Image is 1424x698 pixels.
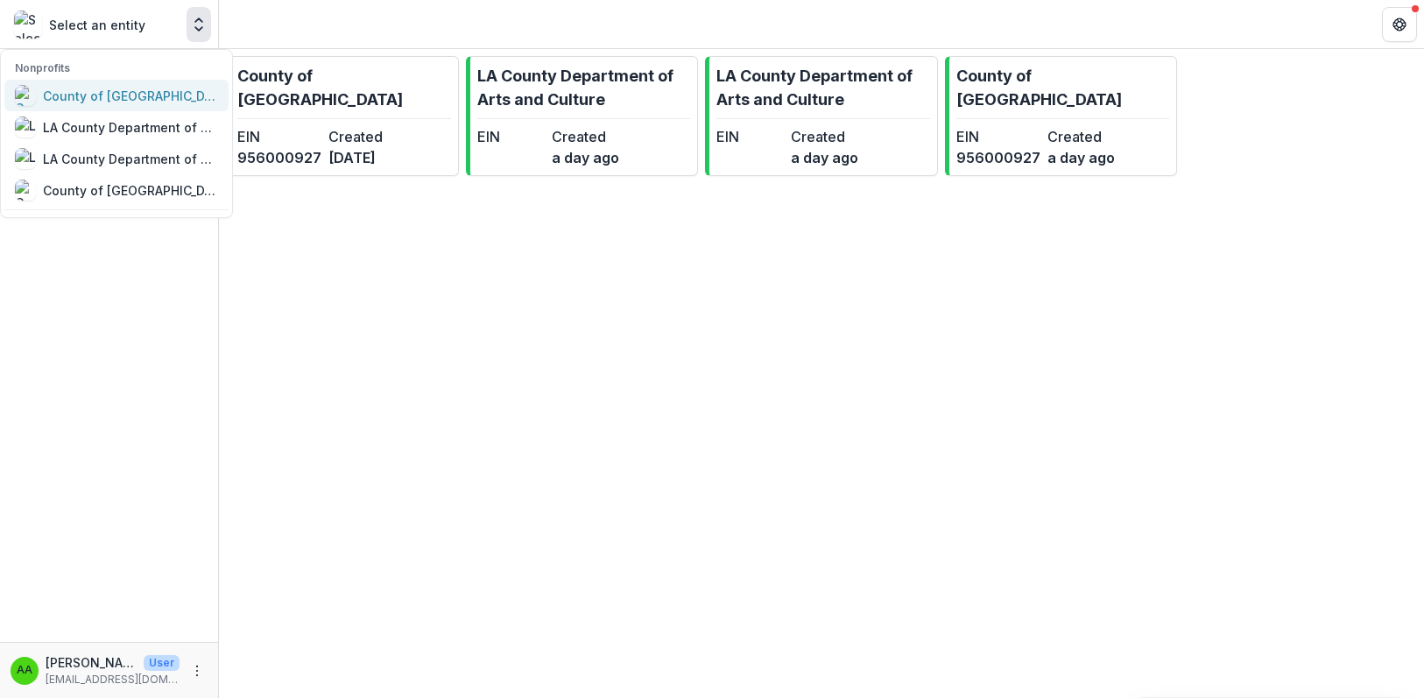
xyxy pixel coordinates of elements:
[956,126,1040,147] dt: EIN
[14,11,42,39] img: Select an entity
[466,56,699,176] a: LA County Department of Arts and CultureEINCreateda day ago
[17,665,32,676] div: Abraham Ahn
[791,126,858,147] dt: Created
[552,126,619,147] dt: Created
[945,56,1178,176] a: County of [GEOGRAPHIC_DATA]EIN956000927Createda day ago
[716,126,784,147] dt: EIN
[237,147,321,168] dd: 956000927
[791,147,858,168] dd: a day ago
[46,672,180,687] p: [EMAIL_ADDRESS][DOMAIN_NAME]
[237,126,321,147] dt: EIN
[237,64,451,111] p: County of [GEOGRAPHIC_DATA]
[1382,7,1417,42] button: Get Help
[956,147,1040,168] dd: 956000927
[705,56,938,176] a: LA County Department of Arts and CultureEINCreateda day ago
[477,126,545,147] dt: EIN
[956,64,1170,111] p: County of [GEOGRAPHIC_DATA]
[477,64,691,111] p: LA County Department of Arts and Culture
[187,7,211,42] button: Open entity switcher
[1047,147,1131,168] dd: a day ago
[226,56,459,176] a: County of [GEOGRAPHIC_DATA]EIN956000927Created[DATE]
[46,653,137,672] p: [PERSON_NAME]
[187,660,208,681] button: More
[49,16,145,34] p: Select an entity
[1047,126,1131,147] dt: Created
[328,147,412,168] dd: [DATE]
[552,147,619,168] dd: a day ago
[328,126,412,147] dt: Created
[144,655,180,671] p: User
[716,64,930,111] p: LA County Department of Arts and Culture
